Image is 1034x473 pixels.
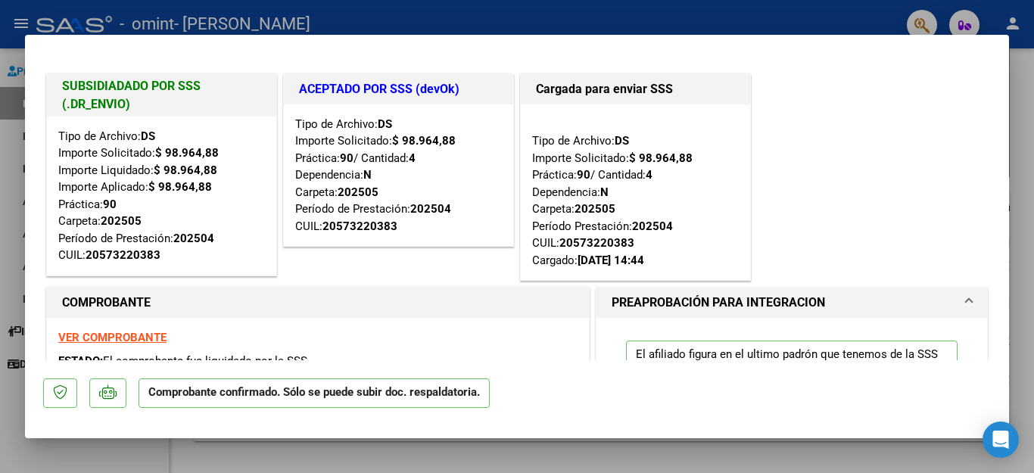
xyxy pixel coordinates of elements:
[86,247,160,264] div: 20573220383
[600,185,609,199] strong: N
[409,151,416,165] strong: 4
[103,198,117,211] strong: 90
[629,151,693,165] strong: $ 98.964,88
[626,341,958,397] p: El afiliado figura en el ultimo padrón que tenemos de la SSS de
[322,218,397,235] div: 20573220383
[58,128,265,264] div: Tipo de Archivo: Importe Solicitado: Importe Liquidado: Importe Aplicado: Práctica: Carpeta: Perí...
[983,422,1019,458] div: Open Intercom Messenger
[577,168,590,182] strong: 90
[101,214,142,228] strong: 202505
[615,134,629,148] strong: DS
[58,331,167,344] a: VER COMPROBANTE
[155,146,219,160] strong: $ 98.964,88
[141,129,155,143] strong: DS
[173,232,214,245] strong: 202504
[62,295,151,310] strong: COMPROBANTE
[103,354,310,368] span: El comprobante fue liquidado por la SSS.
[58,354,103,368] span: ESTADO:
[532,116,739,269] div: Tipo de Archivo: Importe Solicitado: Práctica: / Cantidad: Dependencia: Carpeta: Período Prestaci...
[410,202,451,216] strong: 202504
[338,185,378,199] strong: 202505
[578,254,644,267] strong: [DATE] 14:44
[612,294,825,312] h1: PREAPROBACIÓN PARA INTEGRACION
[62,77,261,114] h1: SUBSIDIADADO POR SSS (.DR_ENVIO)
[646,168,652,182] strong: 4
[632,219,673,233] strong: 202504
[148,180,212,194] strong: $ 98.964,88
[340,151,353,165] strong: 90
[378,117,392,131] strong: DS
[139,378,490,408] p: Comprobante confirmado. Sólo se puede subir doc. respaldatoria.
[299,80,498,98] h1: ACEPTADO POR SSS (devOk)
[295,116,502,235] div: Tipo de Archivo: Importe Solicitado: Práctica: / Cantidad: Dependencia: Carpeta: Período de Prest...
[559,235,634,252] div: 20573220383
[596,288,987,318] mat-expansion-panel-header: PREAPROBACIÓN PARA INTEGRACION
[536,80,735,98] h1: Cargada para enviar SSS
[154,163,217,177] strong: $ 98.964,88
[575,202,615,216] strong: 202505
[392,134,456,148] strong: $ 98.964,88
[363,168,372,182] strong: N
